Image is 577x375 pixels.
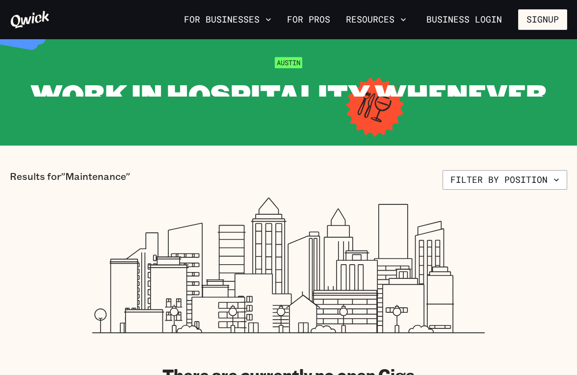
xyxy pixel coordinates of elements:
button: For Businesses [180,11,275,28]
a: For Pros [283,11,334,28]
button: Resources [342,11,410,28]
button: Signup [518,9,567,30]
button: Filter by position [443,170,567,190]
p: Results for "Maintenance" [10,170,130,190]
a: Business Login [418,9,510,30]
span: WORK IN HOSPITALITY WHENEVER YOU WANT. [30,75,547,147]
span: Austin [275,57,302,68]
